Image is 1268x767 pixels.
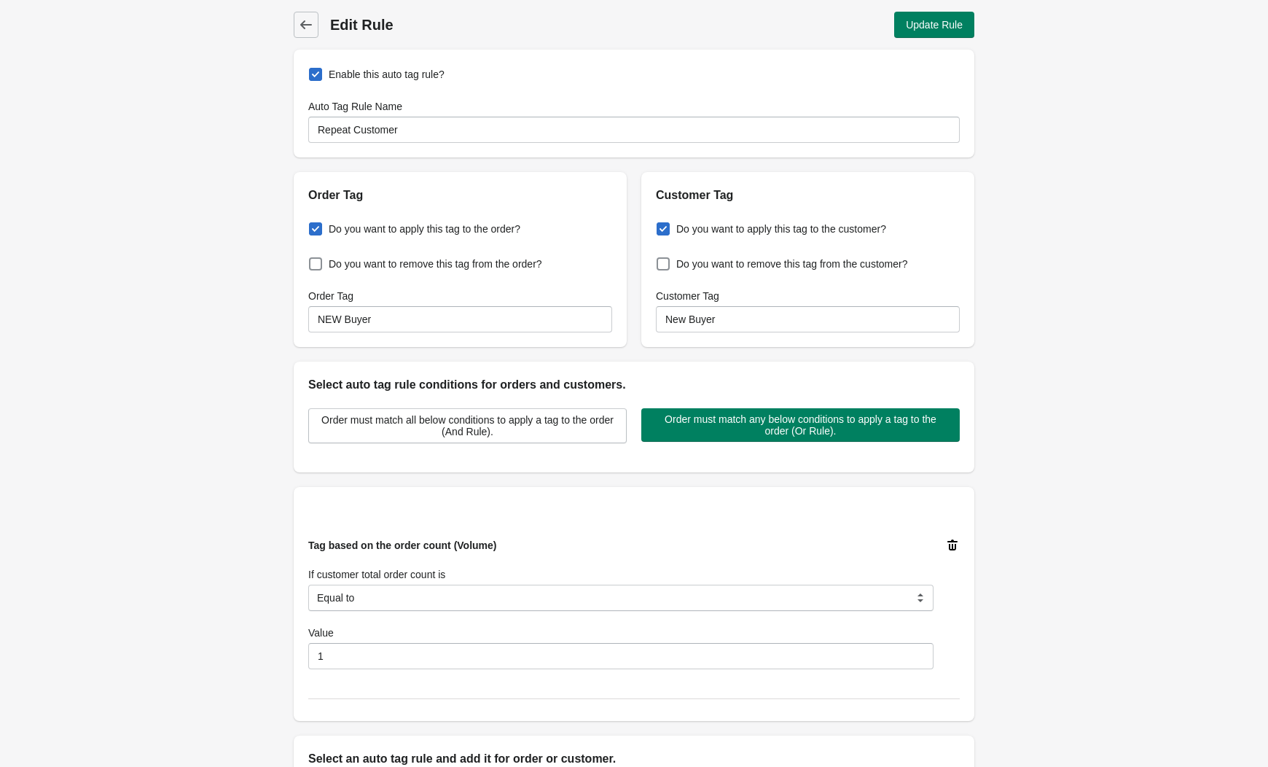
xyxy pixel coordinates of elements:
[330,15,632,35] h1: Edit Rule
[676,257,907,271] span: Do you want to remove this tag from the customer?
[906,19,963,31] span: Update Rule
[321,414,614,437] span: Order must match all below conditions to apply a tag to the order (And Rule).
[308,540,497,551] span: Tag based on the order count (Volume)
[308,289,353,303] label: Order Tag
[641,408,960,442] button: Order must match any below conditions to apply a tag to the order (Or Rule).
[329,222,520,236] span: Do you want to apply this tag to the order?
[308,643,934,669] input: No. of Orders
[656,187,960,204] h2: Customer Tag
[308,187,612,204] h2: Order Tag
[676,222,886,236] span: Do you want to apply this tag to the customer?
[329,257,542,271] span: Do you want to remove this tag from the order?
[656,289,719,303] label: Customer Tag
[308,376,960,394] h2: Select auto tag rule conditions for orders and customers.
[308,567,445,582] label: If customer total order count is
[308,408,627,443] button: Order must match all below conditions to apply a tag to the order (And Rule).
[308,99,402,114] label: Auto Tag Rule Name
[894,12,974,38] button: Update Rule
[329,67,445,82] span: Enable this auto tag rule?
[653,413,948,437] span: Order must match any below conditions to apply a tag to the order (Or Rule).
[308,626,334,640] label: Value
